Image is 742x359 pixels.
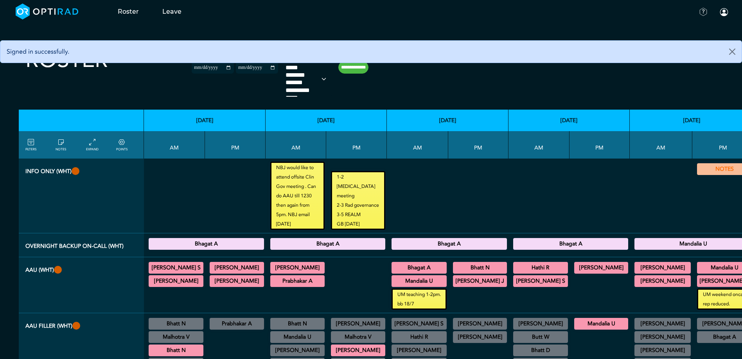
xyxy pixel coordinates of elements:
summary: Prabhakar A [211,319,263,328]
summary: [PERSON_NAME] S [393,319,446,328]
div: US Diagnostic MSK/US Interventional MSK/US General Adult 09:00 - 12:00 [270,331,325,343]
h2: Roster [25,47,108,73]
summary: Bhatt D [514,346,567,355]
div: US Interventional MSK 08:30 - 11:00 [270,318,325,330]
summary: [PERSON_NAME] S [150,263,202,272]
button: Close [723,41,742,63]
summary: [PERSON_NAME] J [454,276,506,286]
summary: [PERSON_NAME] [636,263,690,272]
div: CT Trauma & Urgent/MRI Trauma & Urgent 08:30 - 13:30 [149,262,203,274]
a: collapse/expand expected points [116,138,128,152]
div: US General Paediatric 09:30 - 13:00 [392,331,447,343]
summary: Bhatt N [150,346,202,355]
div: Overnight backup on-call 18:30 - 08:30 [149,238,264,250]
div: CT Trauma & Urgent/MRI Trauma & Urgent 08:30 - 13:30 [513,262,568,274]
summary: [PERSON_NAME] [454,332,506,342]
th: AM [508,131,570,159]
th: [DATE] [144,110,266,131]
th: AM [266,131,326,159]
th: INFO ONLY (WHT) [19,159,144,233]
summary: [PERSON_NAME] [636,319,690,328]
div: No specified Site 08:00 - 12:30 [634,331,691,343]
summary: Bhagat A [393,239,506,249]
summary: Mandalia U [271,332,323,342]
div: CT Trauma & Urgent/MRI Trauma & Urgent 13:30 - 18:30 [210,275,264,287]
summary: Prabhakar A [271,276,323,286]
summary: Bhatt N [150,319,202,328]
a: collapse/expand entries [86,138,99,152]
img: brand-opti-rad-logos-blue-and-white-d2f68631ba2948856bd03f2d395fb146ddc8fb01b4b6e9315ea85fa773367... [16,4,79,20]
div: CT Trauma & Urgent/MRI Trauma & Urgent 13:30 - 18:30 [210,262,264,274]
div: CT Trauma & Urgent/MRI Trauma & Urgent 08:30 - 12:30 [270,262,325,274]
th: AM [387,131,448,159]
div: General CT/General MRI/General XR 13:30 - 18:30 [453,331,507,343]
div: CT Trauma & Urgent/MRI Trauma & Urgent 13:30 - 18:30 [453,262,507,274]
div: CT Trauma & Urgent/MRI Trauma & Urgent 13:30 - 18:30 [574,262,628,274]
div: General CT/General MRI/General XR 12:00 - 13:30 [453,318,507,330]
small: 1-2 [MEDICAL_DATA] meeting 2-3 Rad governance 3-5 REALM GB [DATE] [332,172,384,229]
summary: Bhagat A [393,263,446,272]
div: CT Trauma & Urgent/MRI Trauma & Urgent 08:30 - 13:30 [513,345,568,356]
div: CT Trauma & Urgent/MRI Trauma & Urgent 11:00 - 13:30 [149,345,203,356]
summary: [PERSON_NAME] [332,319,384,328]
th: PM [326,131,387,159]
summary: Bhatt N [454,263,506,272]
th: PM [570,131,630,159]
a: show/hide notes [56,138,66,152]
div: CT Trauma & Urgent/MRI Trauma & Urgent 08:30 - 13:30 [634,275,691,287]
summary: Hathi R [393,332,446,342]
small: UM teaching 1-2pm. bb 18/7 [393,290,446,308]
div: CD role 07:00 - 13:00 [513,318,568,330]
div: Overnight backup on-call 18:30 - 08:30 [513,238,628,250]
th: [DATE] [266,110,387,131]
th: PM [205,131,266,159]
summary: [PERSON_NAME] [636,346,690,355]
summary: Bhagat A [514,239,627,249]
th: [DATE] [508,110,630,131]
div: No specified Site 08:00 - 09:00 [634,318,691,330]
th: AM [630,131,692,159]
summary: [PERSON_NAME] [393,346,446,355]
summary: [PERSON_NAME] [575,263,627,272]
div: CT Trauma & Urgent/MRI Trauma & Urgent 13:30 - 18:30 [453,275,507,287]
summary: [PERSON_NAME] [332,346,384,355]
summary: [PERSON_NAME] [271,263,323,272]
div: General US/US Diagnostic MSK/US Gynaecology/US Interventional H&N/US Interventional MSK/US Interv... [149,331,203,343]
summary: [PERSON_NAME] S [514,276,567,286]
th: Overnight backup on-call (WHT) [19,233,144,257]
summary: Butt W [514,332,567,342]
th: AM [144,131,205,159]
div: CT Trauma & Urgent/MRI Trauma & Urgent 13:30 - 18:30 [574,318,628,330]
div: General CT/General MRI/General XR 08:00 - 13:00 [513,331,568,343]
summary: [PERSON_NAME] [271,346,323,355]
div: Breast 08:00 - 11:00 [392,318,447,330]
div: Overnight backup on-call 18:30 - 08:30 [392,238,507,250]
div: CT Trauma & Urgent/MRI Trauma & Urgent 08:30 - 13:30 [634,345,691,356]
div: General CT/General MRI/General XR 10:00 - 11:00 [392,345,447,356]
summary: Hathi R [514,263,567,272]
div: Overnight backup on-call 18:30 - 08:30 [270,238,385,250]
summary: Malhotra V [150,332,202,342]
summary: [PERSON_NAME] [636,332,690,342]
th: AAU (WHT) [19,257,144,313]
summary: Mandalia U [575,319,627,328]
summary: Bhagat A [271,239,384,249]
summary: [PERSON_NAME] [454,319,506,328]
div: CT Trauma & Urgent/MRI Trauma & Urgent 13:30 - 18:30 [331,331,385,343]
summary: [PERSON_NAME] [211,263,263,272]
div: CD role 13:30 - 15:30 [331,318,385,330]
div: US Head & Neck/US Interventional H&N 09:15 - 12:15 [270,345,325,356]
div: CT Trauma & Urgent/MRI Trauma & Urgent 08:30 - 13:30 [513,275,568,287]
div: CT Trauma & Urgent/MRI Trauma & Urgent 08:30 - 13:30 [270,275,325,287]
div: CT Trauma & Urgent/MRI Trauma & Urgent 08:30 - 13:00 [392,275,447,287]
summary: [PERSON_NAME] [514,319,567,328]
summary: [PERSON_NAME] [150,276,202,286]
div: CT Trauma & Urgent/MRI Trauma & Urgent 08:30 - 13:30 [392,262,447,274]
a: FILTERS [25,138,36,152]
th: [DATE] [387,110,508,131]
summary: Bhagat A [150,239,263,249]
summary: [PERSON_NAME] [211,276,263,286]
div: CT Cardiac 13:30 - 17:00 [210,318,264,330]
summary: [PERSON_NAME] [636,276,690,286]
div: CT Trauma & Urgent/MRI Trauma & Urgent 13:30 - 18:30 [331,345,385,356]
